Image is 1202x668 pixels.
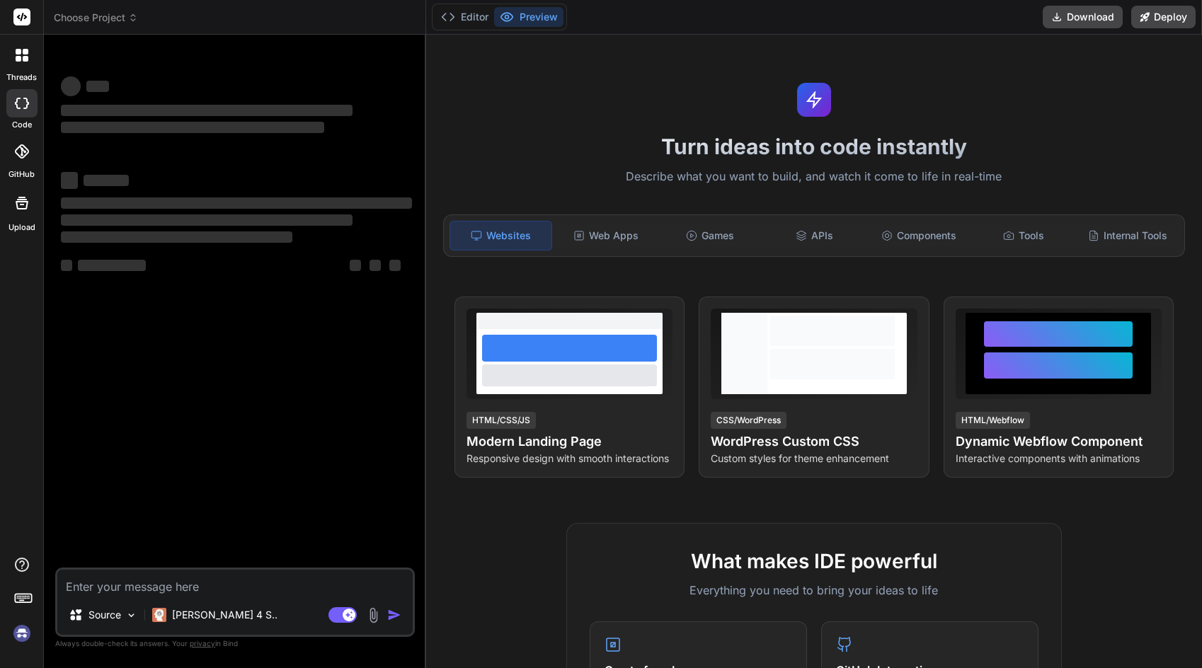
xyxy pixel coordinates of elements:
div: HTML/Webflow [956,412,1030,429]
div: CSS/WordPress [711,412,786,429]
label: Upload [8,221,35,234]
img: icon [387,608,401,622]
div: HTML/CSS/JS [467,412,536,429]
p: Interactive components with animations [956,451,1162,466]
span: ‌ [61,260,72,271]
p: [PERSON_NAME] 4 S.. [172,608,277,622]
span: ‌ [61,214,353,226]
p: Everything you need to bring your ideas to life [590,582,1038,599]
button: Download [1043,6,1123,28]
button: Editor [435,7,494,27]
img: signin [10,621,34,645]
h4: Modern Landing Page [467,432,672,451]
p: Responsive design with smooth interactions [467,451,672,466]
label: code [12,119,32,131]
span: ‌ [61,122,324,133]
span: ‌ [86,81,109,92]
span: ‌ [61,105,353,116]
h2: What makes IDE powerful [590,546,1038,576]
span: ‌ [370,260,381,271]
div: Components [869,221,970,250]
span: privacy [190,639,215,647]
span: ‌ [61,197,412,209]
span: ‌ [61,231,292,243]
h4: WordPress Custom CSS [711,432,917,451]
span: ‌ [389,260,401,271]
h1: Turn ideas into code instantly [435,134,1194,159]
p: Describe what you want to build, and watch it come to life in real-time [435,168,1194,186]
div: Tools [973,221,1074,250]
img: Claude 4 Sonnet [152,608,166,622]
p: Always double-check its answers. Your in Bind [55,637,415,650]
h4: Dynamic Webflow Component [956,432,1162,451]
span: ‌ [84,175,129,186]
label: threads [6,71,37,83]
span: ‌ [350,260,361,271]
div: Internal Tools [1077,221,1179,250]
img: Pick Models [125,609,137,621]
span: ‌ [61,76,81,96]
button: Deploy [1131,6,1196,28]
p: Source [88,608,121,622]
div: Websites [450,221,552,250]
span: Choose Project [54,11,138,25]
div: Games [660,221,761,250]
span: ‌ [78,260,146,271]
span: ‌ [61,172,78,189]
button: Preview [494,7,563,27]
img: attachment [365,607,382,623]
p: Custom styles for theme enhancement [711,451,917,466]
label: GitHub [8,168,35,180]
div: APIs [764,221,865,250]
div: Web Apps [555,221,656,250]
